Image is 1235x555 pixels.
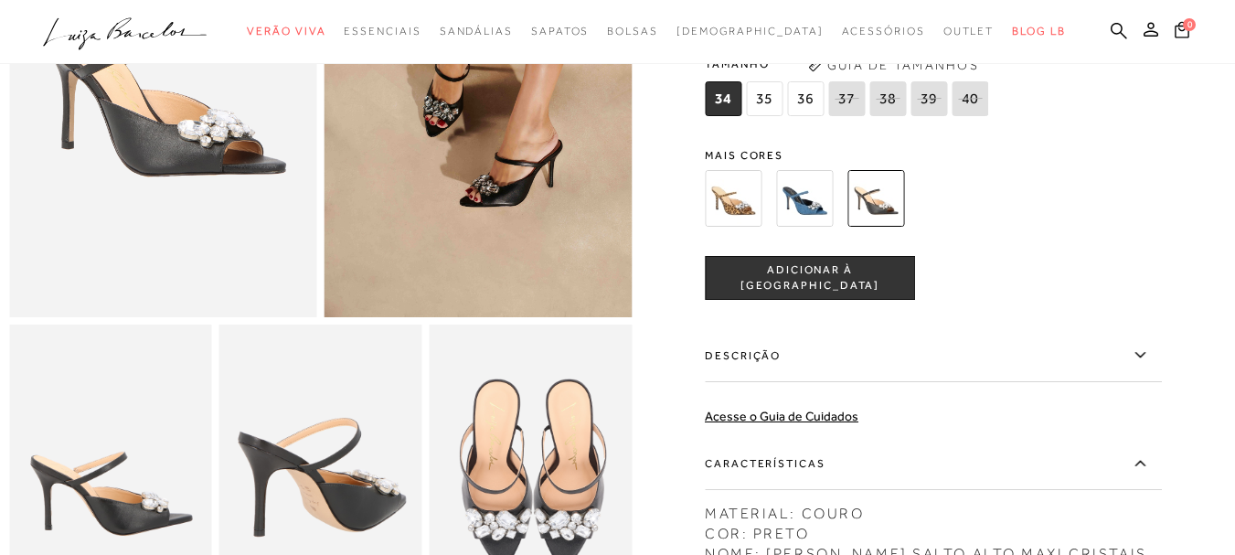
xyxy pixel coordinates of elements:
[705,409,858,423] a: Acesse o Guia de Cuidados
[705,437,1162,490] label: Características
[705,81,741,116] span: 34
[607,25,658,37] span: Bolsas
[842,15,925,48] a: categoryNavScreenReaderText
[869,81,906,116] span: 38
[705,256,915,300] button: ADICIONAR À [GEOGRAPHIC_DATA]
[943,25,995,37] span: Outlet
[842,25,925,37] span: Acessórios
[705,170,761,227] img: MULE SALTO ALTO FINO EM COURO NOBUCK ONÇA COM MAXI CRISTAL
[1012,15,1065,48] a: BLOG LB
[706,262,914,294] span: ADICIONAR À [GEOGRAPHIC_DATA]
[943,15,995,48] a: categoryNavScreenReaderText
[828,81,865,116] span: 37
[1183,18,1196,31] span: 0
[802,50,985,80] button: Guia de Tamanhos
[344,25,421,37] span: Essenciais
[440,15,513,48] a: categoryNavScreenReaderText
[344,15,421,48] a: categoryNavScreenReaderText
[531,15,589,48] a: categoryNavScreenReaderText
[440,25,513,37] span: Sandálias
[607,15,658,48] a: categoryNavScreenReaderText
[705,50,993,78] span: Tamanho
[531,25,589,37] span: Sapatos
[847,170,904,227] img: SANDÁLIA MULE SALTO ALTO MAXI CRISTAIS PRETO
[247,15,325,48] a: categoryNavScreenReaderText
[776,170,833,227] img: SANDÁLIA MULE SALTO ALTO MAXI CRISTAIS JEANS INDIGO
[746,81,783,116] span: 35
[705,329,1162,382] label: Descrição
[705,150,1162,161] span: Mais cores
[247,25,325,37] span: Verão Viva
[676,15,824,48] a: noSubCategoriesText
[1169,20,1195,45] button: 0
[1012,25,1065,37] span: BLOG LB
[787,81,824,116] span: 36
[952,81,988,116] span: 40
[910,81,947,116] span: 39
[676,25,824,37] span: [DEMOGRAPHIC_DATA]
